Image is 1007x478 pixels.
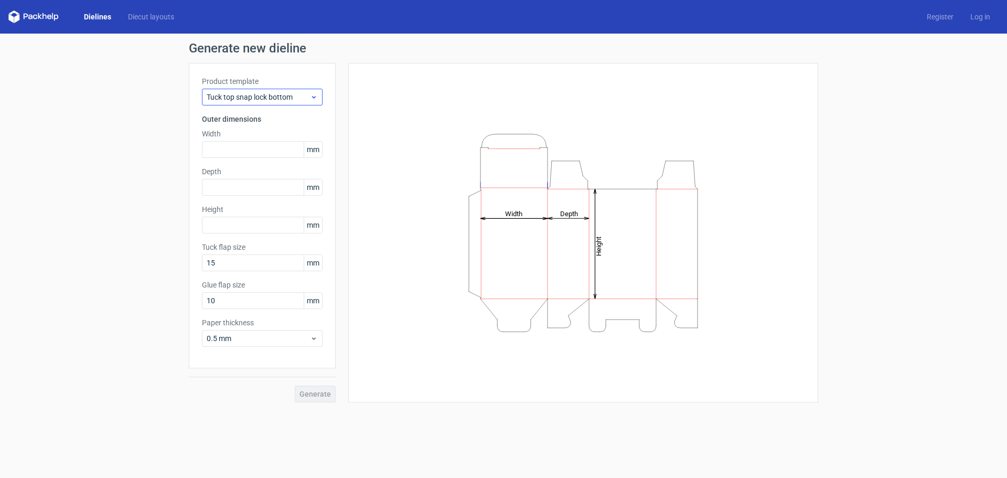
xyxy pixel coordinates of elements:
label: Depth [202,166,323,177]
label: Width [202,129,323,139]
span: mm [304,142,322,157]
label: Product template [202,76,323,87]
label: Glue flap size [202,280,323,290]
h1: Generate new dieline [189,42,818,55]
span: mm [304,255,322,271]
span: mm [304,179,322,195]
a: Register [918,12,962,22]
tspan: Depth [560,209,578,217]
tspan: Width [505,209,522,217]
span: Tuck top snap lock bottom [207,92,310,102]
a: Diecut layouts [120,12,183,22]
span: mm [304,217,322,233]
a: Dielines [76,12,120,22]
a: Log in [962,12,999,22]
span: mm [304,293,322,309]
tspan: Height [595,236,603,256]
span: 0.5 mm [207,333,310,344]
h3: Outer dimensions [202,114,323,124]
label: Tuck flap size [202,242,323,252]
label: Height [202,204,323,215]
label: Paper thickness [202,317,323,328]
